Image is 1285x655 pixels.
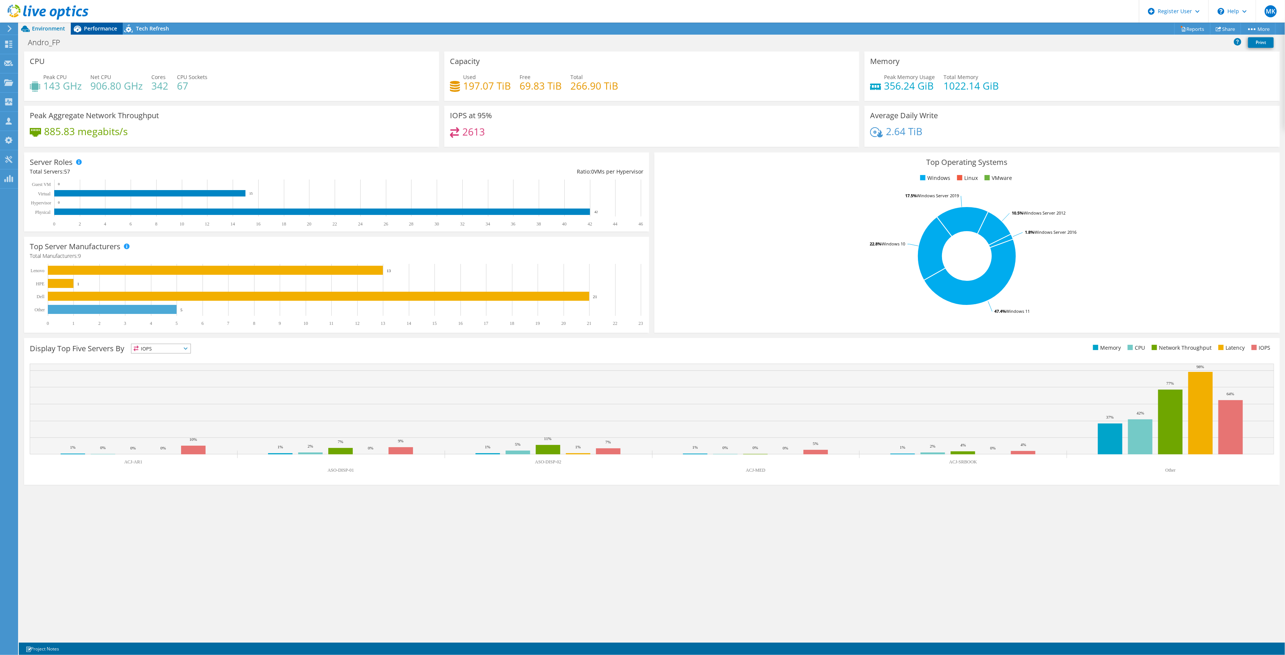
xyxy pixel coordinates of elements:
[746,468,765,473] text: ACJ-MED
[180,308,183,312] text: 5
[1137,411,1144,415] text: 42%
[1025,229,1034,235] tspan: 1.8%
[24,38,72,47] h1: Andro_FP
[43,73,67,81] span: Peak CPU
[84,25,117,32] span: Performance
[136,25,169,32] span: Tech Refresh
[328,468,354,473] text: ASO-DISP-01
[151,73,166,81] span: Cores
[881,241,905,247] tspan: Windows 10
[884,73,935,81] span: Peak Memory Usage
[1150,344,1212,352] li: Network Throughput
[130,446,136,450] text: 0%
[905,193,917,198] tspan: 17.5%
[537,221,541,227] text: 38
[44,127,128,136] h4: 885.83 megabits/s
[43,82,82,90] h4: 143 GHz
[30,268,44,273] text: Lenovo
[485,445,491,449] text: 1%
[337,168,643,176] div: Ratio: VMs per Hypervisor
[77,282,79,286] text: 1
[58,201,60,204] text: 0
[303,321,308,326] text: 10
[155,221,157,227] text: 8
[175,321,178,326] text: 5
[58,182,60,186] text: 0
[561,321,566,326] text: 20
[256,221,261,227] text: 16
[177,82,207,90] h4: 67
[613,221,617,227] text: 44
[338,439,343,444] text: 7%
[949,459,977,465] text: ACJ-SRBOOK
[813,441,819,446] text: 5%
[1241,23,1276,35] a: More
[205,221,209,227] text: 12
[32,25,65,32] span: Environment
[955,174,978,182] li: Linux
[1250,344,1270,352] li: IOPS
[381,321,385,326] text: 13
[98,321,101,326] text: 2
[307,221,311,227] text: 20
[886,127,923,136] h4: 2.64 TiB
[562,221,567,227] text: 40
[544,436,552,441] text: 11%
[277,445,283,449] text: 1%
[30,242,120,251] h3: Top Server Manufacturers
[588,221,592,227] text: 42
[409,221,413,227] text: 28
[36,281,44,286] text: HPE
[460,221,465,227] text: 32
[1006,308,1030,314] tspan: Windows 11
[90,82,143,90] h4: 906.80 GHz
[432,321,437,326] text: 15
[104,221,106,227] text: 4
[463,73,476,81] span: Used
[79,221,81,227] text: 2
[100,445,106,450] text: 0%
[944,73,978,81] span: Total Memory
[53,221,55,227] text: 0
[30,57,45,65] h3: CPU
[387,268,391,273] text: 13
[37,294,44,299] text: Dell
[30,168,337,176] div: Total Servers:
[515,442,521,446] text: 5%
[131,344,191,353] span: IOPS
[486,221,490,227] text: 34
[358,221,363,227] text: 24
[20,644,64,653] a: Project Notes
[368,446,373,450] text: 0%
[31,200,51,206] text: Hypervisor
[884,82,935,90] h4: 356.24 GiB
[201,321,204,326] text: 6
[900,445,905,449] text: 1%
[177,73,207,81] span: CPU Sockets
[1218,8,1224,15] svg: \n
[613,321,617,326] text: 22
[407,321,411,326] text: 14
[535,321,540,326] text: 19
[458,321,463,326] text: 16
[917,193,959,198] tspan: Windows Server 2019
[1126,344,1145,352] li: CPU
[591,168,594,175] span: 0
[130,221,132,227] text: 6
[150,321,152,326] text: 4
[1021,442,1026,447] text: 4%
[983,174,1012,182] li: VMware
[124,321,126,326] text: 3
[1210,23,1241,35] a: Share
[38,191,51,196] text: Virtual
[35,210,50,215] text: Physical
[124,459,142,465] text: ACJ-AR1
[72,321,75,326] text: 1
[1216,344,1245,352] li: Latency
[783,446,788,450] text: 0%
[90,73,111,81] span: Net CPU
[593,294,597,299] text: 21
[434,221,439,227] text: 30
[870,241,881,247] tspan: 22.8%
[510,321,514,326] text: 18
